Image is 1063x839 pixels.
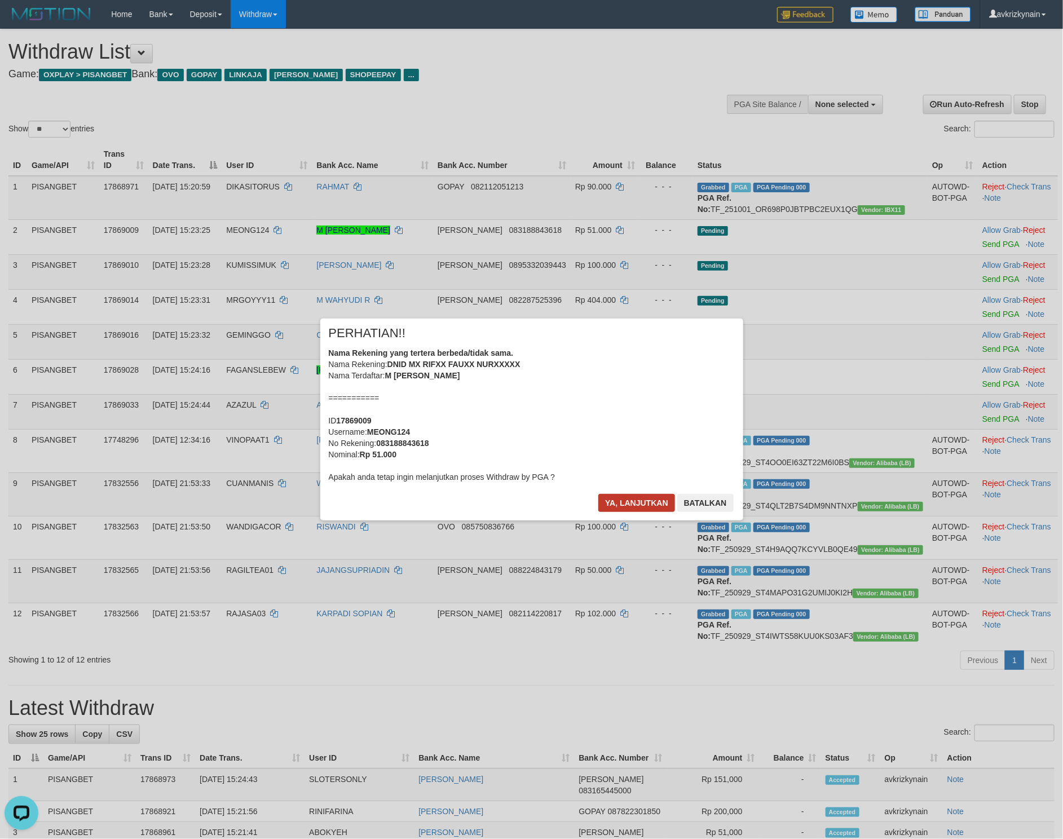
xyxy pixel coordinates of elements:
[367,427,410,436] b: MEONG124
[337,416,372,425] b: 17869009
[598,494,675,512] button: Ya, lanjutkan
[360,450,396,459] b: Rp 51.000
[385,371,460,380] b: M [PERSON_NAME]
[329,348,514,357] b: Nama Rekening yang tertera berbeda/tidak sama.
[5,5,38,38] button: Open LiveChat chat widget
[329,347,735,483] div: Nama Rekening: Nama Terdaftar: =========== ID Username: No Rekening: Nominal: Apakah anda tetap i...
[677,494,734,512] button: Batalkan
[387,360,521,369] b: DNID MX RIFXX FAUXX NURXXXXX
[376,439,429,448] b: 083188843618
[329,328,406,339] span: PERHATIAN!!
